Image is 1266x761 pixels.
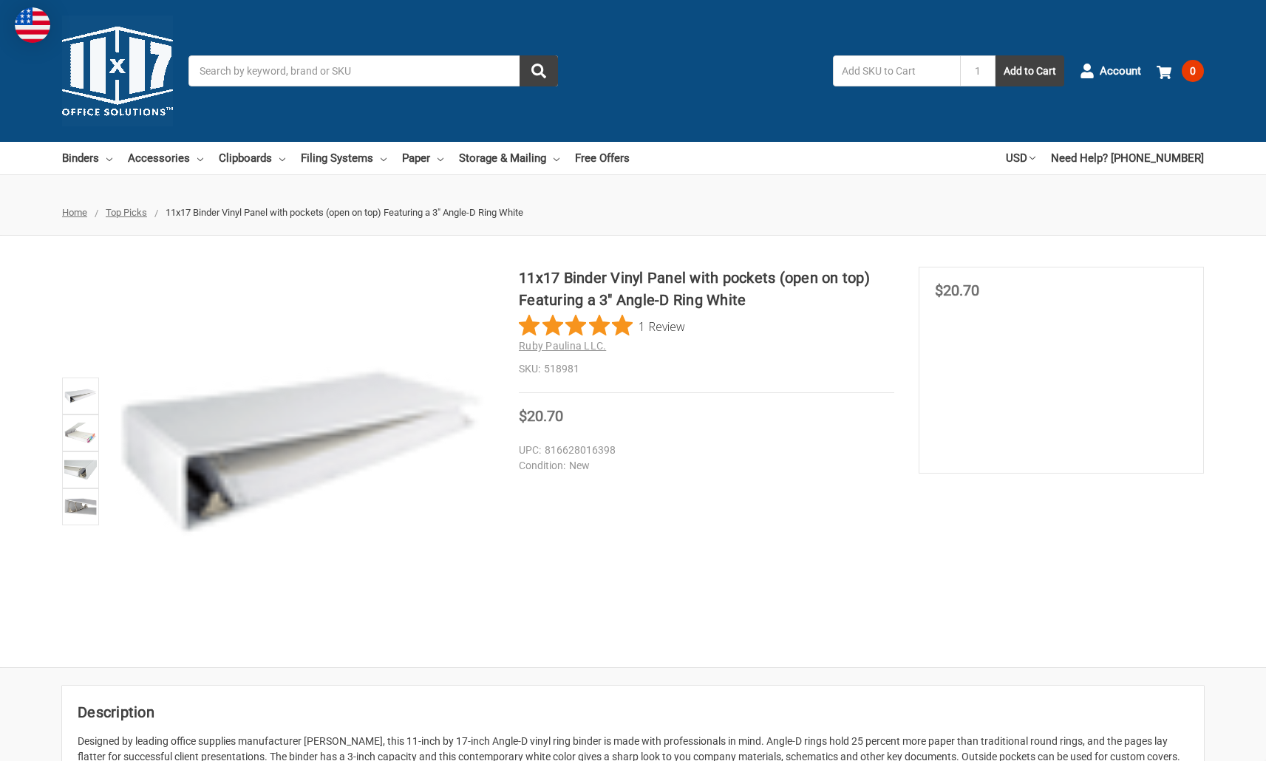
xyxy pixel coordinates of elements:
span: Account [1100,63,1141,80]
img: 11x17 Binder Vinyl Panel with pockets (open on top) Featuring a 3" Angle-D Ring White [64,491,97,523]
a: USD [1006,142,1035,174]
input: Add SKU to Cart [833,55,960,86]
a: Ruby Paulina LLC. [519,340,606,352]
dt: Condition: [519,458,565,474]
a: Home [62,207,87,218]
h2: Description [78,701,1188,723]
dd: 518981 [519,361,894,377]
button: Rated 5 out of 5 stars from 1 reviews. Jump to reviews. [519,315,685,337]
span: 11x17 Binder Vinyl Panel with pockets (open on top) Featuring a 3" Angle-D Ring White [166,207,523,218]
dt: UPC: [519,443,541,458]
a: Free Offers [575,142,630,174]
img: 11x17 Binder Vinyl Panel with pockets (open on top) Featuring a 3" Angle-D Ring White [64,417,97,449]
span: $20.70 [935,281,979,299]
span: $20.70 [519,407,563,425]
dd: 816628016398 [519,443,888,458]
a: Account [1080,52,1141,90]
img: 11x17 Binder Vinyl Panel with pockets Featuring a 3" Angle-D Ring White [64,380,97,412]
dt: SKU: [519,361,540,377]
span: 1 Review [639,315,685,337]
a: Paper [402,142,443,174]
a: Storage & Mailing [459,142,559,174]
img: 11x17.com [62,16,173,126]
img: 11x17 Binder - Vinyl (518981) [64,454,97,486]
h1: 11x17 Binder Vinyl Panel with pockets (open on top) Featuring a 3" Angle-D Ring White [519,267,894,311]
a: Top Picks [106,207,147,218]
a: Clipboards [219,142,285,174]
dd: New [519,458,888,474]
button: Add to Cart [996,55,1064,86]
span: 0 [1182,60,1204,82]
img: 11x17 Binder Vinyl Panel with pockets Featuring a 3" Angle-D Ring White [118,267,487,636]
img: duty and tax information for United States [15,7,50,43]
a: 0 [1157,52,1204,90]
a: Accessories [128,142,203,174]
a: Filing Systems [301,142,387,174]
a: Need Help? [PHONE_NUMBER] [1051,142,1204,174]
a: Binders [62,142,112,174]
input: Search by keyword, brand or SKU [188,55,558,86]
